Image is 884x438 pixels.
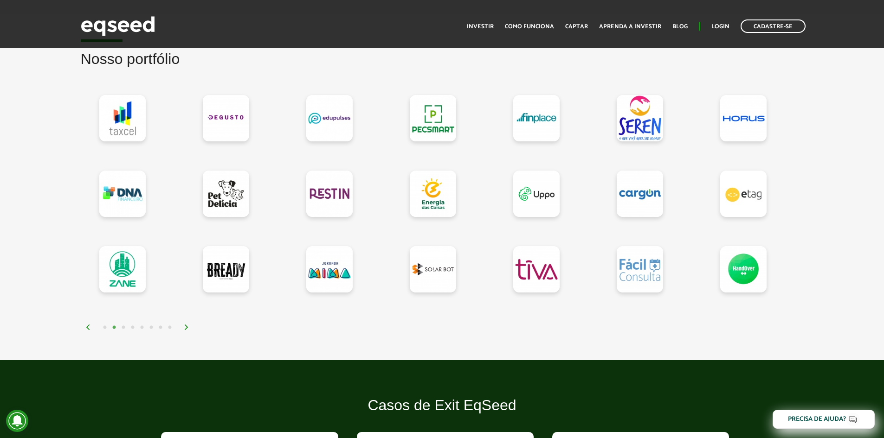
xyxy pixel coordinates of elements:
[513,171,560,217] a: Uppo
[81,14,155,38] img: EqSeed
[110,323,119,332] button: 2 of 4
[467,24,494,30] a: Investir
[85,324,91,330] img: arrow%20left.svg
[410,171,456,217] a: Energia das Coisas
[741,19,806,33] a: Cadastre-se
[137,323,147,332] button: 5 of 4
[81,51,804,81] h2: Nosso portfólio
[505,24,554,30] a: Como funciona
[617,171,663,217] a: CargOn
[672,24,688,30] a: Blog
[711,24,729,30] a: Login
[203,171,249,217] a: Pet Delícia
[513,246,560,292] a: Tiva
[165,323,174,332] button: 8 of 4
[156,323,165,332] button: 7 of 4
[100,323,110,332] button: 1 of 4
[306,246,353,292] a: Jornada Mima
[99,171,146,217] a: DNA Financeiro
[147,323,156,332] button: 6 of 4
[410,246,456,292] a: Solar Bot
[599,24,661,30] a: Aprenda a investir
[720,246,767,292] a: HandOver
[513,95,560,141] a: Finplace
[119,323,128,332] button: 3 of 4
[306,171,353,217] a: Restin
[184,324,189,330] img: arrow%20right.svg
[99,95,146,141] a: Taxcel
[99,246,146,292] a: Zane
[720,95,767,141] a: HORUS
[410,95,456,141] a: Pecsmart
[565,24,588,30] a: Captar
[154,397,729,427] h2: Casos de Exit EqSeed
[617,95,663,141] a: Seren
[720,171,767,217] a: Etag Digital
[203,246,249,292] a: Bready
[203,95,249,141] a: Degusto Brands
[617,246,663,292] a: Fácil Consulta
[306,95,353,141] a: Edupulses
[128,323,137,332] button: 4 of 4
